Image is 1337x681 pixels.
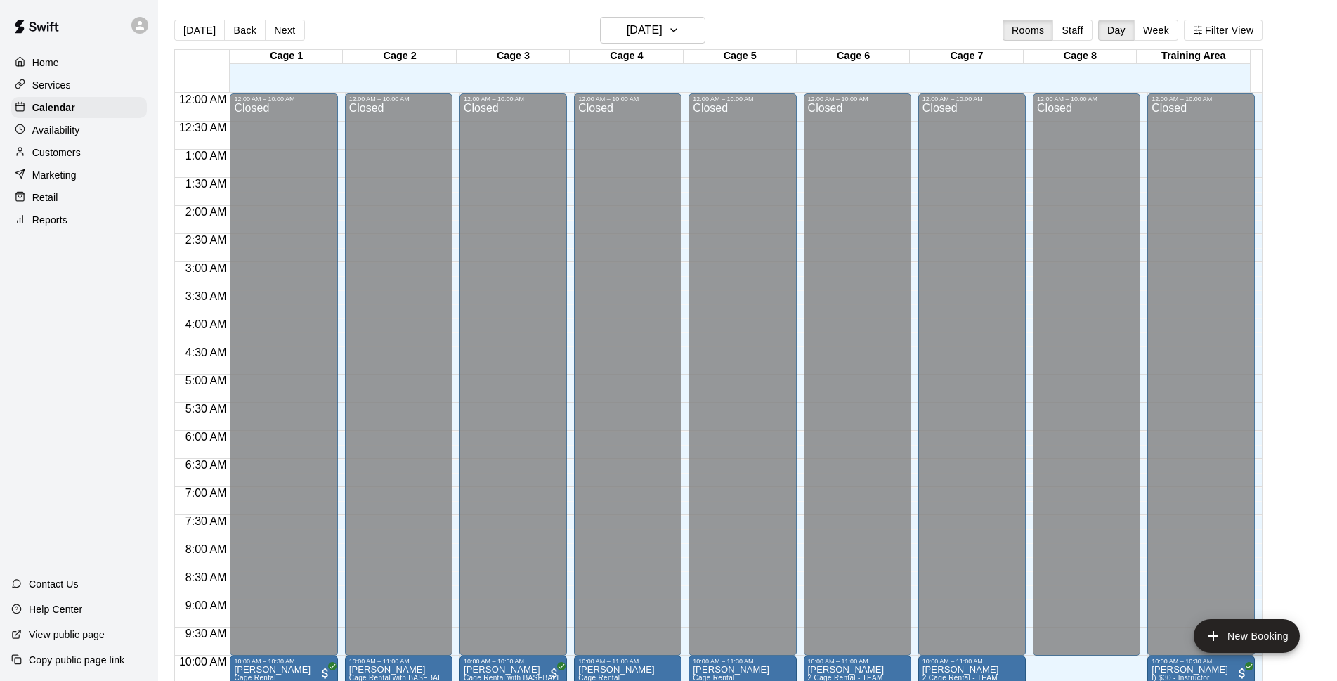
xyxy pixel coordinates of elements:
span: 1:00 AM [182,150,230,162]
div: 12:00 AM – 10:00 AM: Closed [230,93,337,656]
div: Cage 7 [910,50,1023,63]
div: 12:00 AM – 10:00 AM [1037,96,1136,103]
span: 2:30 AM [182,234,230,246]
span: 8:30 AM [182,571,230,583]
div: Closed [349,103,448,661]
div: Closed [693,103,792,661]
div: Cage 6 [797,50,910,63]
div: Training Area [1137,50,1250,63]
p: Customers [32,145,81,160]
div: 10:00 AM – 11:00 AM [808,658,907,665]
span: 5:00 AM [182,375,230,387]
a: Customers [11,142,147,163]
div: 12:00 AM – 10:00 AM: Closed [804,93,911,656]
button: [DATE] [600,17,705,44]
p: Help Center [29,602,82,616]
span: 4:30 AM [182,346,230,358]
div: Closed [578,103,677,661]
div: 12:00 AM – 10:00 AM [464,96,563,103]
a: Retail [11,187,147,208]
span: 10:00 AM [176,656,230,668]
span: 6:30 AM [182,459,230,471]
div: Cage 8 [1024,50,1137,63]
div: 12:00 AM – 10:00 AM: Closed [1033,93,1140,656]
button: Day [1098,20,1135,41]
div: 10:00 AM – 11:00 AM [349,658,448,665]
p: View public page [29,628,105,642]
p: Copy public page link [29,653,124,667]
div: 12:00 AM – 10:00 AM [578,96,677,103]
span: All customers have paid [547,666,561,680]
a: Calendar [11,97,147,118]
div: Closed [808,103,907,661]
a: Services [11,74,147,96]
div: 10:00 AM – 11:00 AM [578,658,677,665]
span: All customers have paid [1235,666,1249,680]
a: Marketing [11,164,147,186]
div: Cage 2 [343,50,456,63]
button: Week [1134,20,1178,41]
div: 10:00 AM – 10:30 AM [1152,658,1251,665]
div: 12:00 AM – 10:00 AM: Closed [574,93,681,656]
div: Closed [1152,103,1251,661]
span: 8:00 AM [182,543,230,555]
div: Closed [1037,103,1136,661]
div: Closed [922,103,1022,661]
div: 10:00 AM – 11:30 AM [693,658,792,665]
div: 12:00 AM – 10:00 AM [1152,96,1251,103]
p: Contact Us [29,577,79,591]
span: 9:00 AM [182,599,230,611]
span: 4:00 AM [182,318,230,330]
div: 12:00 AM – 10:00 AM [234,96,333,103]
span: 3:30 AM [182,290,230,302]
h6: [DATE] [627,20,663,40]
p: Home [32,56,59,70]
div: 12:00 AM – 10:00 AM [922,96,1022,103]
p: Marketing [32,168,77,182]
div: 10:00 AM – 10:30 AM [234,658,333,665]
button: Back [224,20,266,41]
div: 12:00 AM – 10:00 AM: Closed [459,93,567,656]
button: Staff [1052,20,1093,41]
p: Calendar [32,100,75,115]
div: 10:00 AM – 11:00 AM [922,658,1022,665]
span: All customers have paid [318,666,332,680]
button: [DATE] [174,20,225,41]
div: 12:00 AM – 10:00 AM [349,96,448,103]
div: 12:00 AM – 10:00 AM: Closed [345,93,452,656]
p: Services [32,78,71,92]
span: 3:00 AM [182,262,230,274]
button: Next [265,20,304,41]
div: Cage 1 [230,50,343,63]
div: Cage 4 [570,50,683,63]
button: Rooms [1003,20,1053,41]
div: Cage 5 [684,50,797,63]
a: Home [11,52,147,73]
div: 12:00 AM – 10:00 AM [693,96,792,103]
span: 9:30 AM [182,628,230,640]
button: add [1194,619,1300,653]
button: Filter View [1184,20,1263,41]
div: Availability [11,119,147,141]
div: Reports [11,209,147,231]
span: 12:30 AM [176,122,230,134]
span: 7:00 AM [182,487,230,499]
div: 12:00 AM – 10:00 AM: Closed [918,93,1026,656]
div: 12:00 AM – 10:00 AM: Closed [1147,93,1255,656]
div: Closed [234,103,333,661]
div: Closed [464,103,563,661]
div: Cage 3 [457,50,570,63]
span: 6:00 AM [182,431,230,443]
span: 7:30 AM [182,515,230,527]
span: 1:30 AM [182,178,230,190]
div: 12:00 AM – 10:00 AM [808,96,907,103]
span: 12:00 AM [176,93,230,105]
div: 10:00 AM – 10:30 AM [464,658,563,665]
div: 12:00 AM – 10:00 AM: Closed [689,93,796,656]
p: Reports [32,213,67,227]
